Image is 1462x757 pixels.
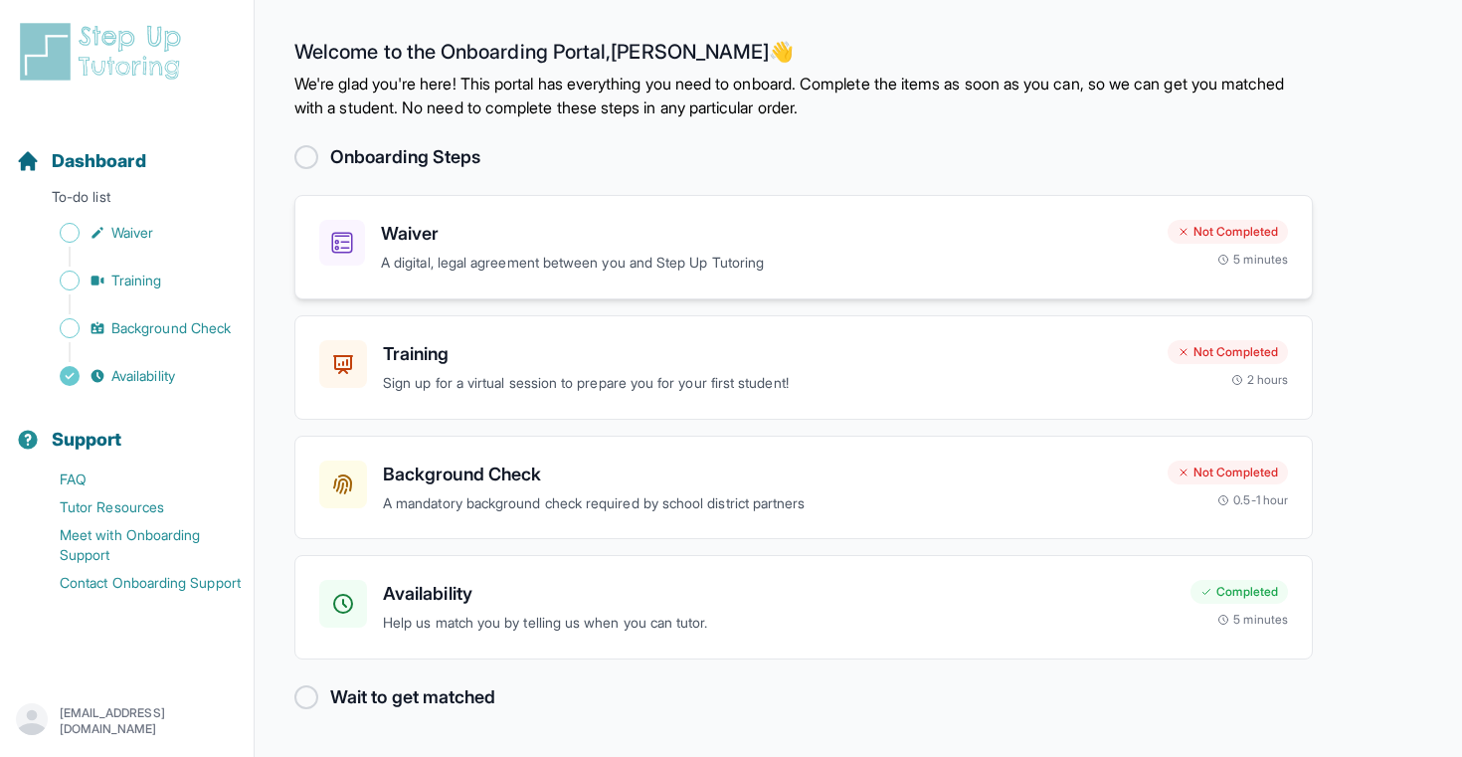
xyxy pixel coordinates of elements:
span: Waiver [111,223,153,243]
a: Dashboard [16,147,146,175]
a: Background CheckA mandatory background check required by school district partnersNot Completed0.5... [294,436,1313,540]
h2: Welcome to the Onboarding Portal, [PERSON_NAME] 👋 [294,40,1313,72]
a: Background Check [16,314,254,342]
h3: Availability [383,580,1175,608]
a: Meet with Onboarding Support [16,521,254,569]
p: [EMAIL_ADDRESS][DOMAIN_NAME] [60,705,238,737]
button: Support [8,394,246,462]
a: Training [16,267,254,294]
p: Help us match you by telling us when you can tutor. [383,612,1175,635]
div: Not Completed [1168,220,1288,244]
img: logo [16,20,193,84]
p: We're glad you're here! This portal has everything you need to onboard. Complete the items as soo... [294,72,1313,119]
span: Background Check [111,318,231,338]
h3: Background Check [383,461,1152,488]
span: Training [111,271,162,290]
button: [EMAIL_ADDRESS][DOMAIN_NAME] [16,703,238,739]
span: Support [52,426,122,454]
div: 5 minutes [1217,252,1288,268]
div: 0.5-1 hour [1217,492,1288,508]
p: A mandatory background check required by school district partners [383,492,1152,515]
a: AvailabilityHelp us match you by telling us when you can tutor.Completed5 minutes [294,555,1313,660]
a: Availability [16,362,254,390]
div: 5 minutes [1217,612,1288,628]
a: Tutor Resources [16,493,254,521]
a: Waiver [16,219,254,247]
div: 2 hours [1231,372,1289,388]
div: Not Completed [1168,340,1288,364]
p: A digital, legal agreement between you and Step Up Tutoring [381,252,1152,275]
h2: Wait to get matched [330,683,495,711]
a: WaiverA digital, legal agreement between you and Step Up TutoringNot Completed5 minutes [294,195,1313,299]
h3: Waiver [381,220,1152,248]
h3: Training [383,340,1152,368]
div: Not Completed [1168,461,1288,484]
div: Completed [1190,580,1288,604]
span: Availability [111,366,175,386]
a: TrainingSign up for a virtual session to prepare you for your first student!Not Completed2 hours [294,315,1313,420]
a: Contact Onboarding Support [16,569,254,597]
span: Dashboard [52,147,146,175]
h2: Onboarding Steps [330,143,480,171]
a: FAQ [16,466,254,493]
button: Dashboard [8,115,246,183]
p: Sign up for a virtual session to prepare you for your first student! [383,372,1152,395]
p: To-do list [8,187,246,215]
